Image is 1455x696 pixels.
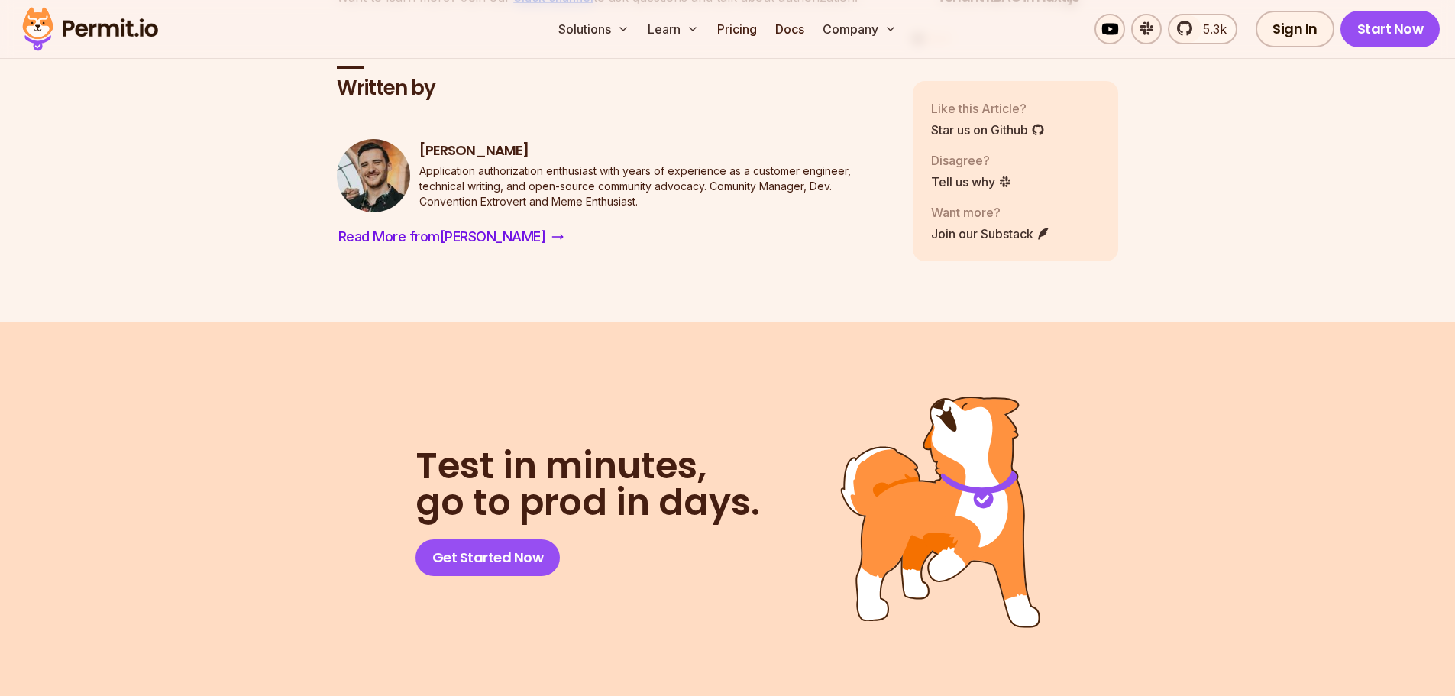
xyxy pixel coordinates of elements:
a: Read More from[PERSON_NAME] [337,225,566,249]
a: 5.3k [1168,14,1237,44]
p: Disagree? [931,151,1012,170]
p: Application authorization enthusiast with years of experience as a customer engineer, technical w... [419,163,888,209]
h2: go to prod in days. [415,448,760,521]
a: Start Now [1340,11,1440,47]
h2: Written by [337,75,888,102]
p: Like this Article? [931,99,1045,118]
a: Star us on Github [931,121,1045,139]
button: Company [816,14,903,44]
a: Join our Substack [931,225,1050,243]
span: Read More from [PERSON_NAME] [338,226,546,248]
a: Tell us why [931,173,1012,191]
button: Learn [642,14,705,44]
span: Test in minutes, [415,448,760,484]
span: 5.3k [1194,20,1227,38]
a: Get Started Now [415,539,561,576]
button: Solutions [552,14,635,44]
img: Permit logo [15,3,165,55]
a: Docs [769,14,810,44]
a: Sign In [1256,11,1334,47]
p: Want more? [931,203,1050,222]
a: Pricing [711,14,763,44]
img: Daniel Bass [337,139,410,212]
h3: [PERSON_NAME] [419,141,888,160]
